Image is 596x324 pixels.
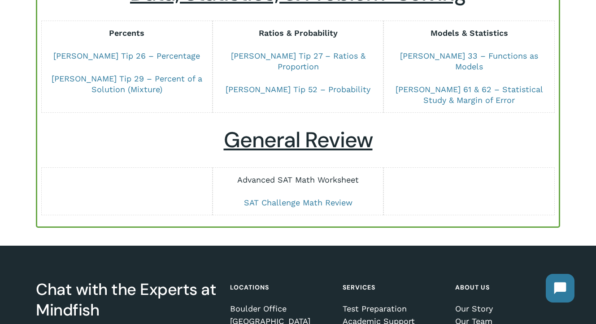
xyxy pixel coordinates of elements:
iframe: Chatbot [537,265,583,311]
a: Test Preparation [343,304,445,313]
h4: Services [343,279,445,295]
strong: Percents [109,28,144,38]
a: [PERSON_NAME] 61 & 62 – Statistical Study & Margin of Error [396,85,543,105]
a: Our Story [455,304,557,313]
strong: Models & Statistics [431,28,508,38]
a: [PERSON_NAME] 33 – Functions as Models [400,51,538,71]
u: General Review [224,126,373,154]
strong: Ratios & Probability [259,28,338,38]
a: [PERSON_NAME] Tip 52 – Probability [226,85,370,94]
a: Boulder Office [230,304,332,313]
h4: About Us [455,279,557,295]
a: [PERSON_NAME] Tip 26 – Percentage [53,51,200,60]
h3: Chat with the Experts at Mindfish [36,279,219,320]
a: SAT Challenge Math Review [244,198,352,207]
h4: Locations [230,279,332,295]
a: Advanced SAT Math Worksheet [237,175,359,184]
a: [PERSON_NAME] Tip 27 – Ratios & Proportion [231,51,365,71]
a: [PERSON_NAME] Tip 29 – Percent of a Solution (Mixture) [52,74,202,94]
